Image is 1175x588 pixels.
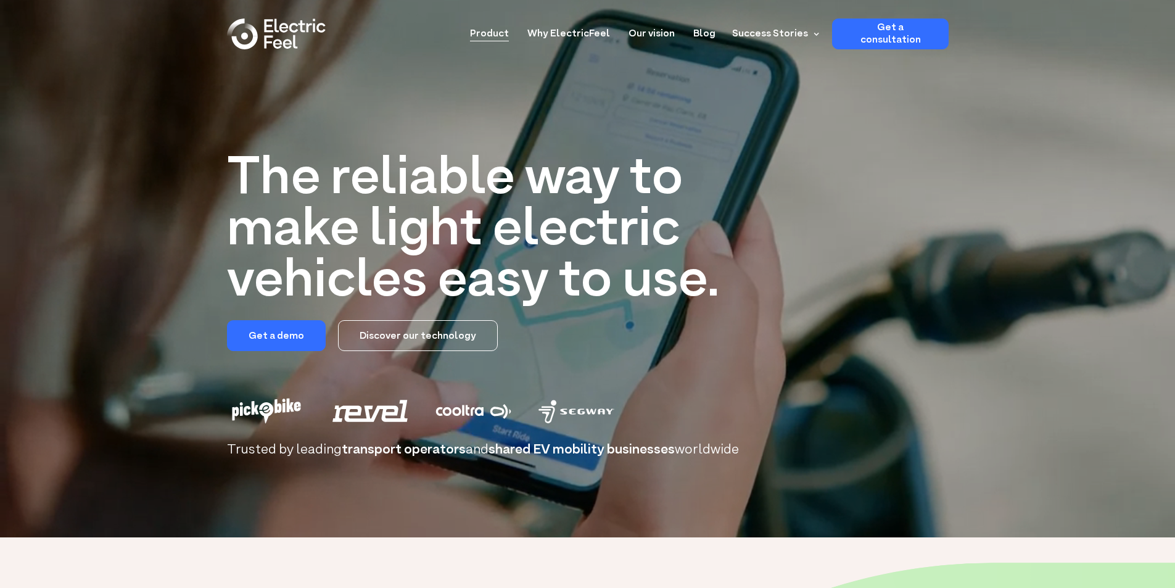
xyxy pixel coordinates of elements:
span: shared EV mobility businesses [489,441,675,460]
span: transport operators [342,441,466,460]
a: Our vision [629,19,675,41]
h2: Trusted by leading and worldwide [227,443,949,457]
a: Why ElectricFeel [527,19,610,41]
a: Product [470,19,509,41]
input: Submit [46,49,106,72]
iframe: Chatbot [1094,507,1158,571]
a: Get a consultation [832,19,949,49]
div: Success Stories [732,27,808,41]
a: Blog [693,19,715,41]
h1: The reliable way to make light electric vehicles easy to use. [227,154,741,308]
a: Get a demo [227,320,326,351]
div: Success Stories [725,19,823,49]
a: Discover our technology [338,320,498,351]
